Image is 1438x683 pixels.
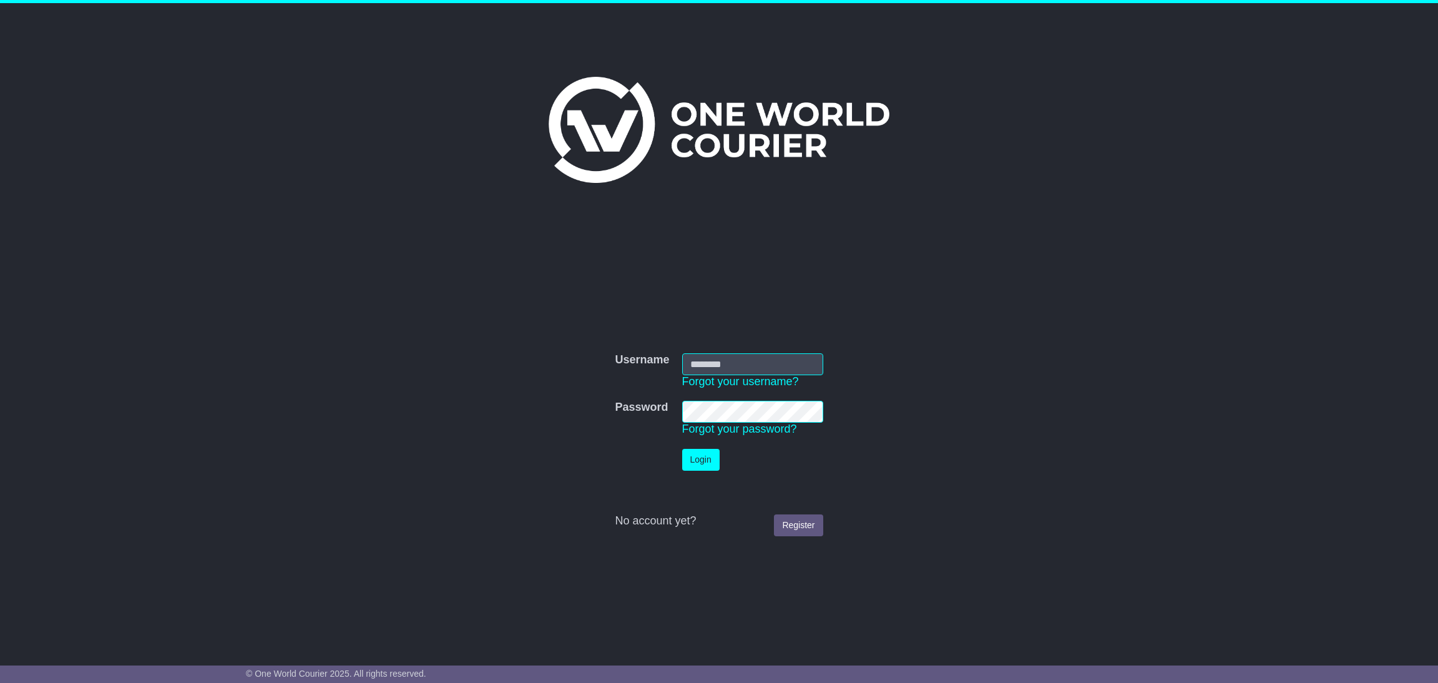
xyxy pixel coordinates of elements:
label: Password [615,401,668,415]
a: Register [774,514,823,536]
div: No account yet? [615,514,823,528]
a: Forgot your password? [682,423,797,435]
label: Username [615,353,669,367]
button: Login [682,449,720,471]
a: Forgot your username? [682,375,799,388]
img: One World [549,77,889,183]
span: © One World Courier 2025. All rights reserved. [246,669,426,679]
